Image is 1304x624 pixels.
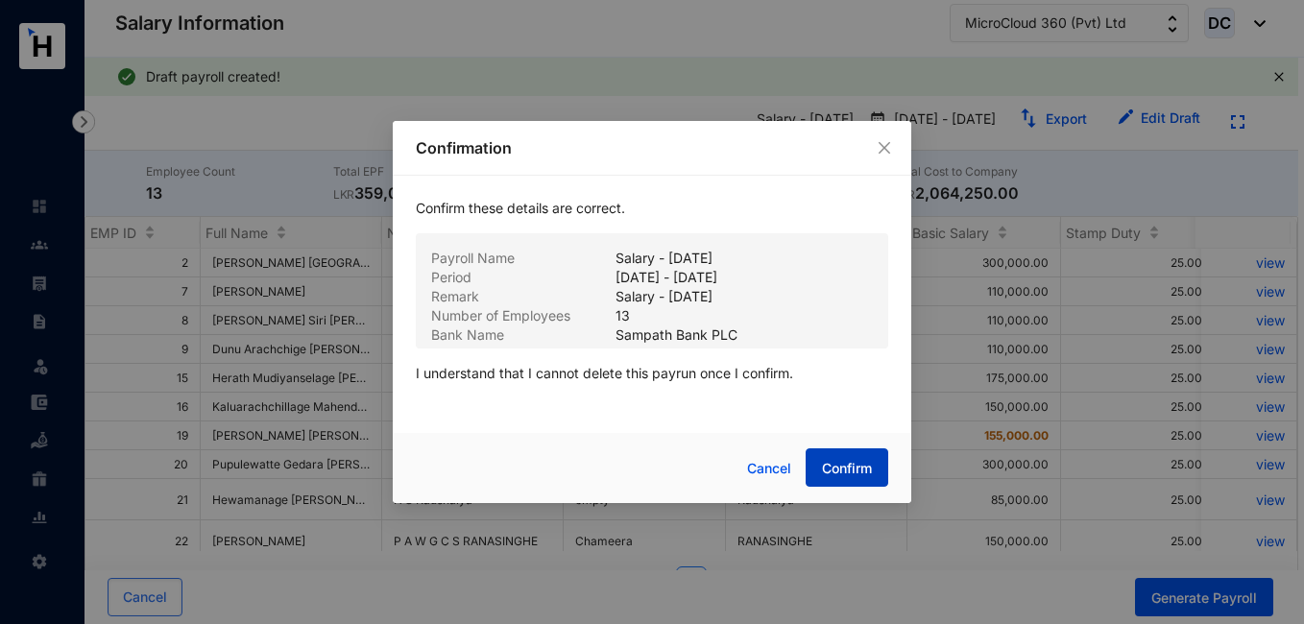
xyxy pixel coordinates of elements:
[616,249,712,268] p: Salary - [DATE]
[431,287,616,306] p: Remark
[616,325,737,345] p: Sampath Bank PLC
[747,458,791,479] span: Cancel
[431,306,616,325] p: Number of Employees
[822,459,872,478] span: Confirm
[616,268,717,287] p: [DATE] - [DATE]
[431,249,616,268] p: Payroll Name
[877,140,892,156] span: close
[806,448,888,487] button: Confirm
[431,325,616,345] p: Bank Name
[431,268,616,287] p: Period
[616,306,630,325] p: 13
[616,287,712,306] p: Salary - [DATE]
[874,137,895,158] button: Close
[416,136,888,159] p: Confirmation
[416,348,888,398] p: I understand that I cannot delete this payrun once I confirm.
[733,449,806,488] button: Cancel
[416,199,888,233] p: Confirm these details are correct.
